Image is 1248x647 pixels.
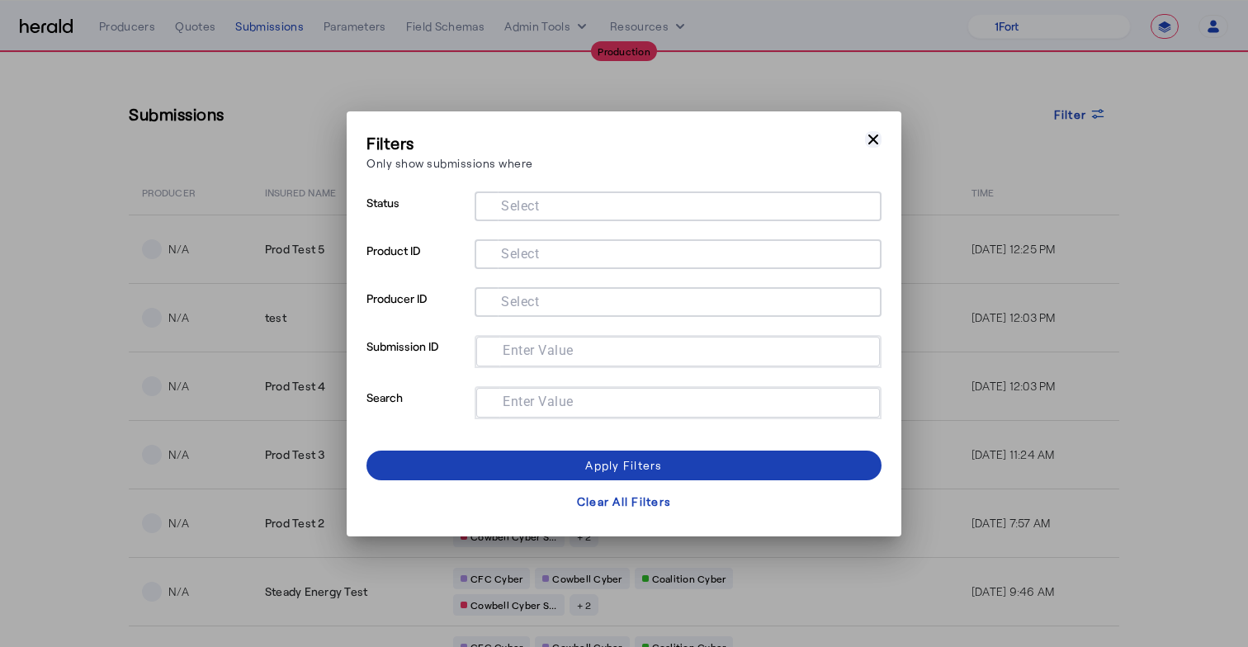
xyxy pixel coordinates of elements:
[489,340,867,360] mat-chip-grid: Selection
[366,335,468,386] p: Submission ID
[366,239,468,287] p: Product ID
[501,245,539,261] mat-label: Select
[366,287,468,335] p: Producer ID
[488,195,868,215] mat-chip-grid: Selection
[366,487,882,517] button: Clear All Filters
[366,131,533,154] h3: Filters
[501,293,539,309] mat-label: Select
[503,342,574,357] mat-label: Enter Value
[488,243,868,262] mat-chip-grid: Selection
[366,154,533,172] p: Only show submissions where
[366,386,468,437] p: Search
[585,456,662,474] div: Apply Filters
[366,451,882,480] button: Apply Filters
[488,290,868,310] mat-chip-grid: Selection
[489,391,867,411] mat-chip-grid: Selection
[503,393,574,409] mat-label: Enter Value
[366,191,468,239] p: Status
[577,493,671,510] div: Clear All Filters
[501,197,539,213] mat-label: Select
